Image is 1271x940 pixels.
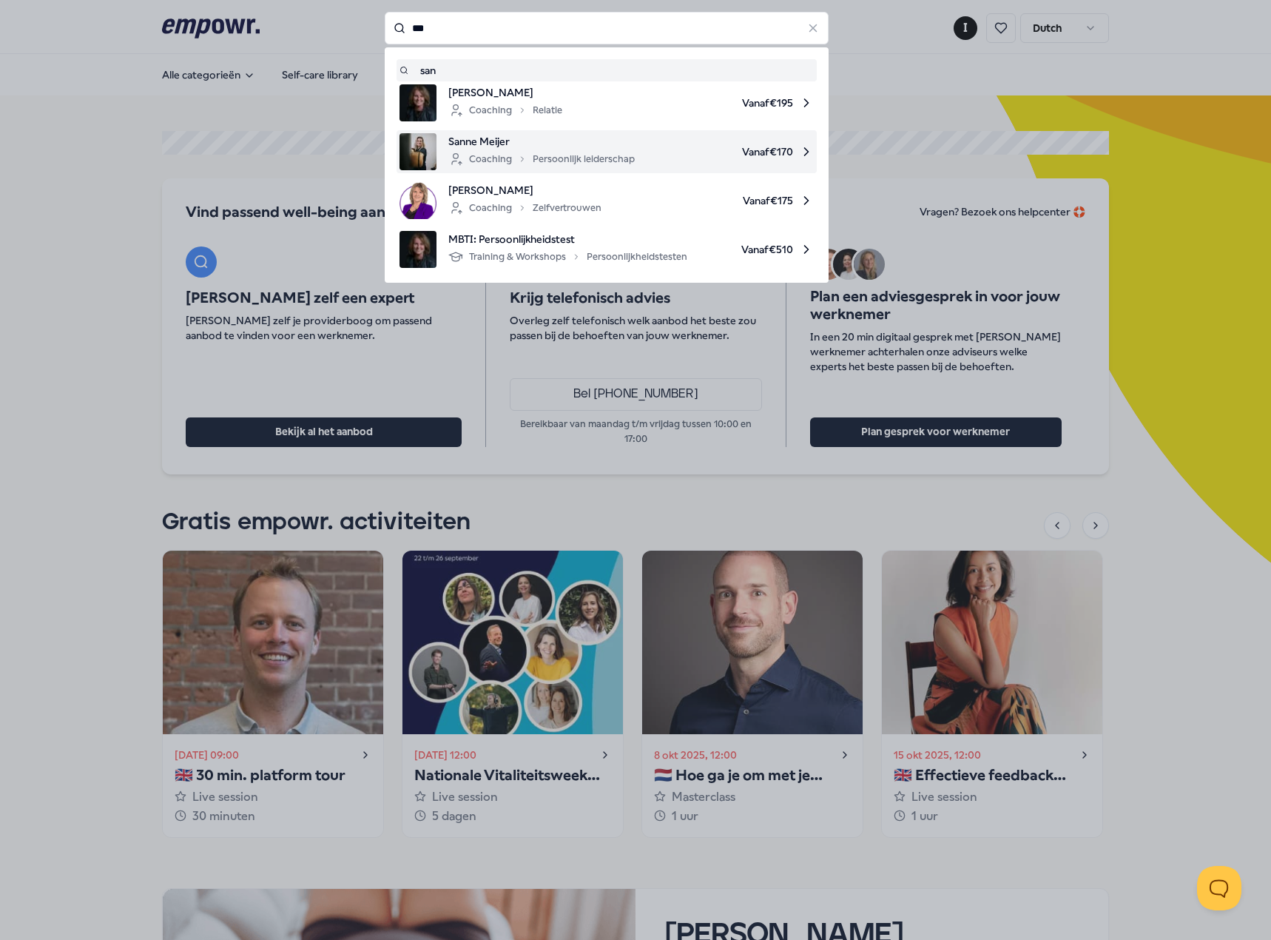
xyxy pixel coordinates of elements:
[448,199,601,217] div: Coaching Zelfvertrouwen
[399,182,436,219] img: product image
[448,84,562,101] span: [PERSON_NAME]
[448,248,687,266] div: Training & Workshops Persoonlijkheidstesten
[448,231,687,247] span: MBTI: Persoonlijkheidstest
[613,182,814,219] span: Vanaf € 175
[399,133,814,170] a: product imageSanne MeijerCoachingPersoonlijk leiderschapVanaf€170
[574,84,814,121] span: Vanaf € 195
[399,231,436,268] img: product image
[399,84,814,121] a: product image[PERSON_NAME]CoachingRelatieVanaf€195
[399,84,436,121] img: product image
[399,133,436,170] img: product image
[448,182,601,198] span: [PERSON_NAME]
[448,101,562,119] div: Coaching Relatie
[1197,866,1241,910] iframe: Help Scout Beacon - Open
[448,150,635,168] div: Coaching Persoonlijk leiderschap
[399,231,814,268] a: product imageMBTI: PersoonlijkheidstestTraining & WorkshopsPersoonlijkheidstestenVanaf€510
[647,133,814,170] span: Vanaf € 170
[385,12,829,44] input: Search for products, categories or subcategories
[448,133,635,150] span: Sanne Meijer
[399,182,814,219] a: product image[PERSON_NAME]CoachingZelfvertrouwenVanaf€175
[699,231,814,268] span: Vanaf € 510
[399,62,814,78] a: san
